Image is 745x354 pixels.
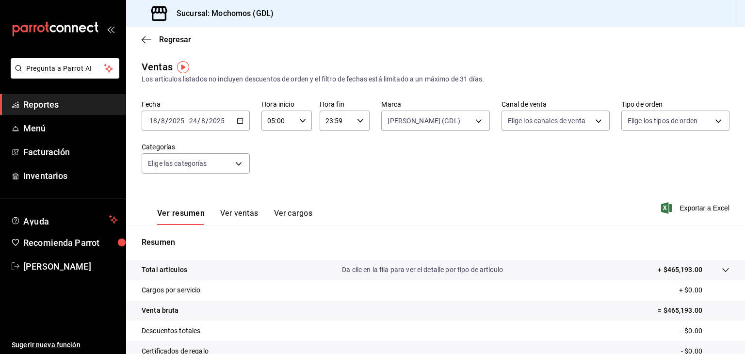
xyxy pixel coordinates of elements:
[26,64,104,74] span: Pregunta a Parrot AI
[23,169,118,182] span: Inventarios
[189,117,197,125] input: --
[23,98,118,111] span: Reportes
[142,306,178,316] p: Venta bruta
[142,35,191,44] button: Regresar
[177,61,189,73] img: Tooltip marker
[186,117,188,125] span: -
[261,101,312,108] label: Hora inicio
[679,285,729,295] p: + $0.00
[142,101,250,108] label: Fecha
[142,237,729,248] p: Resumen
[148,159,207,168] span: Elige las categorías
[209,117,225,125] input: ----
[201,117,206,125] input: --
[165,117,168,125] span: /
[7,70,119,80] a: Pregunta a Parrot AI
[23,122,118,135] span: Menú
[502,101,610,108] label: Canal de venta
[149,117,158,125] input: --
[157,209,312,225] div: navigation tabs
[508,116,585,126] span: Elige los canales de venta
[142,285,201,295] p: Cargos por servicio
[663,202,729,214] button: Exportar a Excel
[168,117,185,125] input: ----
[159,35,191,44] span: Regresar
[157,209,205,225] button: Ver resumen
[142,326,200,336] p: Descuentos totales
[107,25,114,33] button: open_drawer_menu
[320,101,370,108] label: Hora fin
[621,101,729,108] label: Tipo de orden
[658,265,702,275] p: + $465,193.00
[381,101,489,108] label: Marca
[658,306,729,316] p: = $465,193.00
[142,144,250,150] label: Categorías
[681,326,729,336] p: - $0.00
[11,58,119,79] button: Pregunta a Parrot AI
[169,8,274,19] h3: Sucursal: Mochomos (GDL)
[158,117,161,125] span: /
[220,209,259,225] button: Ver ventas
[23,236,118,249] span: Recomienda Parrot
[23,260,118,273] span: [PERSON_NAME]
[23,214,105,225] span: Ayuda
[142,265,187,275] p: Total artículos
[388,116,460,126] span: [PERSON_NAME] (GDL)
[628,116,697,126] span: Elige los tipos de orden
[142,60,173,74] div: Ventas
[23,145,118,159] span: Facturación
[274,209,313,225] button: Ver cargos
[161,117,165,125] input: --
[142,74,729,84] div: Los artículos listados no incluyen descuentos de orden y el filtro de fechas está limitado a un m...
[197,117,200,125] span: /
[342,265,503,275] p: Da clic en la fila para ver el detalle por tipo de artículo
[206,117,209,125] span: /
[12,340,118,350] span: Sugerir nueva función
